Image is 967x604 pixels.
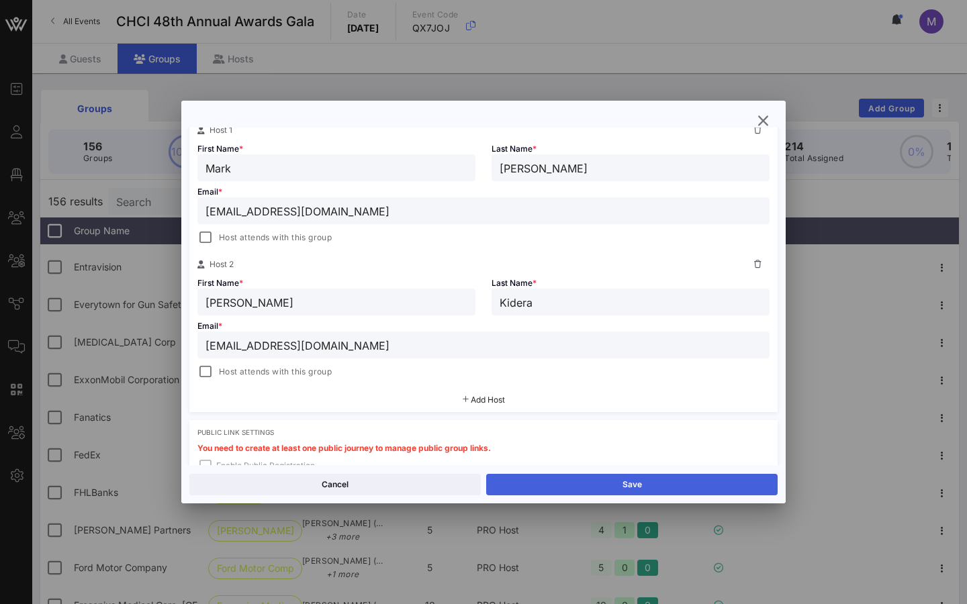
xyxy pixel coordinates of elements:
[197,278,243,288] span: First Name
[197,443,491,453] span: You need to create at least one public journey to manage public group links.
[463,396,505,404] button: Add Host
[219,365,332,379] span: Host attends with this group
[492,144,537,154] span: Last Name
[486,474,778,495] button: Save
[197,187,222,197] span: Email
[197,144,243,154] span: First Name
[492,278,537,288] span: Last Name
[210,125,232,135] span: Host 1
[197,321,222,331] span: Email
[210,259,234,269] span: Host 2
[219,231,332,244] span: Host attends with this group
[189,474,481,495] button: Cancel
[197,428,770,436] div: Public Link Settings
[471,395,505,405] span: Add Host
